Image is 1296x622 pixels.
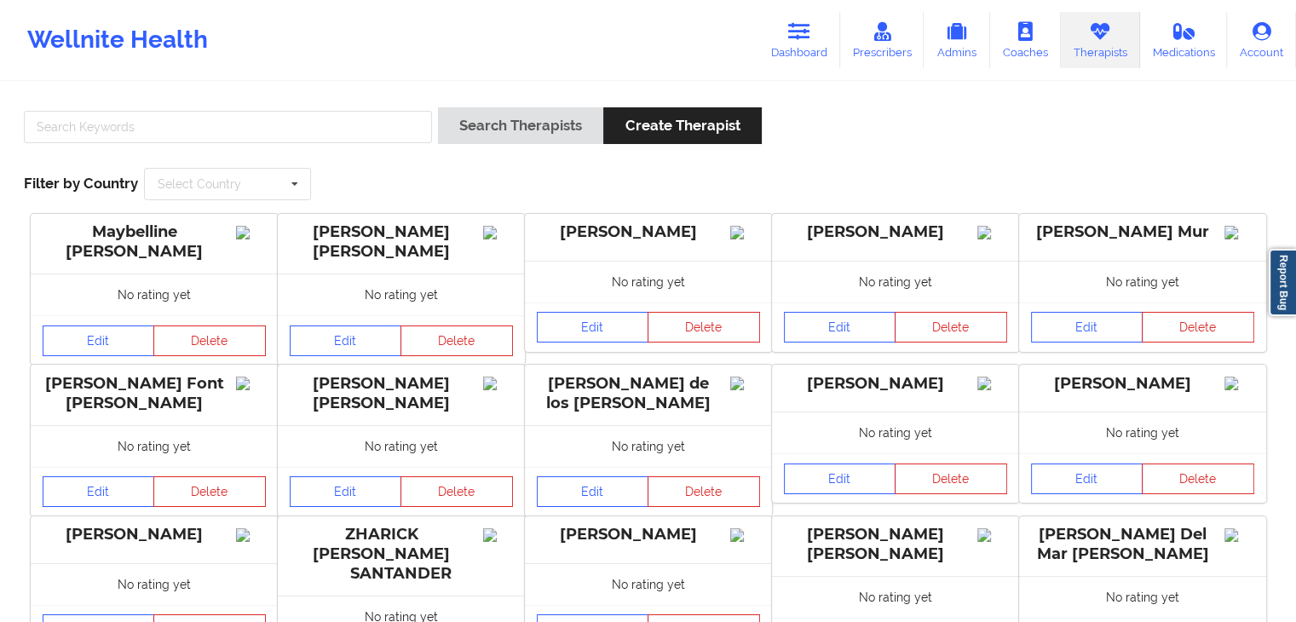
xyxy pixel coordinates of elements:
[31,425,278,467] div: No rating yet
[24,111,432,143] input: Search Keywords
[153,325,266,356] button: Delete
[24,175,138,192] span: Filter by Country
[648,476,760,507] button: Delete
[784,312,896,343] a: Edit
[1019,576,1266,618] div: No rating yet
[784,464,896,494] a: Edit
[648,312,760,343] button: Delete
[1031,374,1254,394] div: [PERSON_NAME]
[236,226,266,239] img: Image%2Fplaceholer-image.png
[1224,528,1254,542] img: Image%2Fplaceholer-image.png
[278,425,525,467] div: No rating yet
[758,12,840,68] a: Dashboard
[1031,464,1143,494] a: Edit
[31,274,278,315] div: No rating yet
[525,261,772,302] div: No rating yet
[772,412,1019,453] div: No rating yet
[772,576,1019,618] div: No rating yet
[1142,464,1254,494] button: Delete
[1061,12,1140,68] a: Therapists
[483,377,513,390] img: Image%2Fplaceholer-image.png
[1224,377,1254,390] img: Image%2Fplaceholer-image.png
[977,226,1007,239] img: Image%2Fplaceholer-image.png
[603,107,761,144] button: Create Therapist
[784,525,1007,564] div: [PERSON_NAME] [PERSON_NAME]
[840,12,924,68] a: Prescribers
[43,325,155,356] a: Edit
[537,374,760,413] div: [PERSON_NAME] de los [PERSON_NAME]
[537,222,760,242] div: [PERSON_NAME]
[158,178,241,190] div: Select Country
[1140,12,1228,68] a: Medications
[400,476,513,507] button: Delete
[525,425,772,467] div: No rating yet
[895,312,1007,343] button: Delete
[236,528,266,542] img: Image%2Fplaceholer-image.png
[537,476,649,507] a: Edit
[43,476,155,507] a: Edit
[895,464,1007,494] button: Delete
[537,525,760,544] div: [PERSON_NAME]
[784,374,1007,394] div: [PERSON_NAME]
[290,476,402,507] a: Edit
[290,222,513,262] div: [PERSON_NAME] [PERSON_NAME]
[1019,261,1266,302] div: No rating yet
[1031,312,1143,343] a: Edit
[1224,226,1254,239] img: Image%2Fplaceholer-image.png
[1031,525,1254,564] div: [PERSON_NAME] Del Mar [PERSON_NAME]
[278,274,525,315] div: No rating yet
[784,222,1007,242] div: [PERSON_NAME]
[43,525,266,544] div: [PERSON_NAME]
[290,525,513,584] div: ZHARICK [PERSON_NAME] SANTANDER
[977,377,1007,390] img: Image%2Fplaceholer-image.png
[730,226,760,239] img: Image%2Fplaceholer-image.png
[290,325,402,356] a: Edit
[483,528,513,542] img: Image%2Fplaceholer-image.png
[438,107,603,144] button: Search Therapists
[730,528,760,542] img: Image%2Fplaceholer-image.png
[1269,249,1296,316] a: Report Bug
[525,563,772,605] div: No rating yet
[1142,312,1254,343] button: Delete
[1031,222,1254,242] div: [PERSON_NAME] Mur
[236,377,266,390] img: Image%2Fplaceholer-image.png
[537,312,649,343] a: Edit
[483,226,513,239] img: Image%2Fplaceholer-image.png
[772,261,1019,302] div: No rating yet
[1019,412,1266,453] div: No rating yet
[31,563,278,605] div: No rating yet
[290,374,513,413] div: [PERSON_NAME] [PERSON_NAME]
[977,528,1007,542] img: Image%2Fplaceholer-image.png
[924,12,990,68] a: Admins
[400,325,513,356] button: Delete
[990,12,1061,68] a: Coaches
[43,374,266,413] div: [PERSON_NAME] Font [PERSON_NAME]
[153,476,266,507] button: Delete
[1227,12,1296,68] a: Account
[43,222,266,262] div: Maybelline [PERSON_NAME]
[730,377,760,390] img: Image%2Fplaceholer-image.png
